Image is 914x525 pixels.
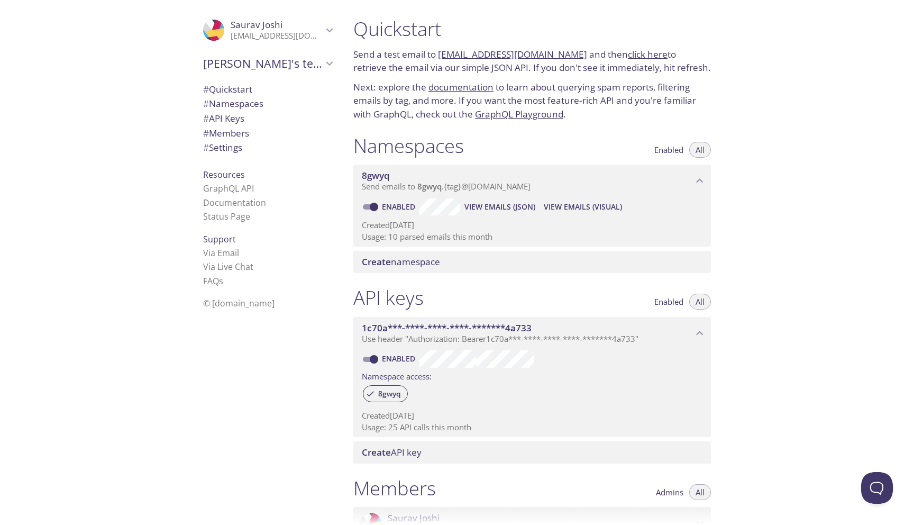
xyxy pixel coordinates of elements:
div: Saurav's team [195,50,341,77]
button: Enabled [648,294,690,310]
button: All [689,142,711,158]
p: [EMAIL_ADDRESS][DOMAIN_NAME] [231,31,323,41]
p: Send a test email to and then to retrieve the email via our simple JSON API. If you don't see it ... [353,48,711,75]
span: Members [203,127,249,139]
p: Usage: 10 parsed emails this month [362,231,702,242]
a: Enabled [380,354,419,364]
div: 8gwyq namespace [353,165,711,197]
span: 8gwyq [362,169,390,182]
span: Saurav Joshi [231,19,282,31]
span: 8gwyq [417,181,442,192]
div: API Keys [195,111,341,126]
span: # [203,141,209,153]
div: Members [195,126,341,141]
a: Enabled [380,202,419,212]
div: Namespaces [195,96,341,111]
span: Quickstart [203,83,252,95]
div: Team Settings [195,140,341,155]
a: documentation [428,81,493,93]
span: Create [362,256,391,268]
button: View Emails (Visual) [540,198,626,215]
a: Documentation [203,197,266,209]
h1: Namespaces [353,134,464,158]
div: Saurav Joshi [195,13,341,48]
iframe: Help Scout Beacon - Open [861,472,893,504]
p: Usage: 25 API calls this month [362,422,702,433]
span: # [203,97,209,110]
span: Resources [203,169,245,180]
h1: Members [353,476,436,500]
a: Status Page [203,211,250,222]
a: GraphQL API [203,183,254,194]
div: Create namespace [353,251,711,273]
div: 8gwyq [363,385,408,402]
a: click here [628,48,668,60]
a: Via Email [203,247,239,259]
p: Created [DATE] [362,220,702,231]
span: [PERSON_NAME]'s team [203,56,323,71]
div: Create API Key [353,441,711,464]
button: Admins [650,484,690,500]
label: Namespace access: [362,368,432,383]
span: Namespaces [203,97,263,110]
a: FAQ [203,275,223,287]
span: # [203,127,209,139]
div: Quickstart [195,82,341,97]
span: View Emails (Visual) [544,201,622,213]
p: Created [DATE] [362,410,702,421]
span: # [203,83,209,95]
a: [EMAIL_ADDRESS][DOMAIN_NAME] [438,48,587,60]
span: Settings [203,141,242,153]
p: Next: explore the to learn about querying spam reports, filtering emails by tag, and more. If you... [353,80,711,121]
span: API Keys [203,112,244,124]
span: s [219,275,223,287]
span: # [203,112,209,124]
span: Support [203,233,236,245]
a: Via Live Chat [203,261,253,273]
button: All [689,294,711,310]
span: Send emails to . {tag} @[DOMAIN_NAME] [362,181,531,192]
span: API key [362,446,422,458]
span: Create [362,446,391,458]
button: Enabled [648,142,690,158]
span: 8gwyq [372,389,407,399]
span: View Emails (JSON) [464,201,535,213]
h1: Quickstart [353,17,711,41]
button: View Emails (JSON) [460,198,540,215]
span: namespace [362,256,440,268]
button: All [689,484,711,500]
a: GraphQL Playground [475,108,563,120]
span: © [DOMAIN_NAME] [203,297,275,309]
h1: API keys [353,286,424,310]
